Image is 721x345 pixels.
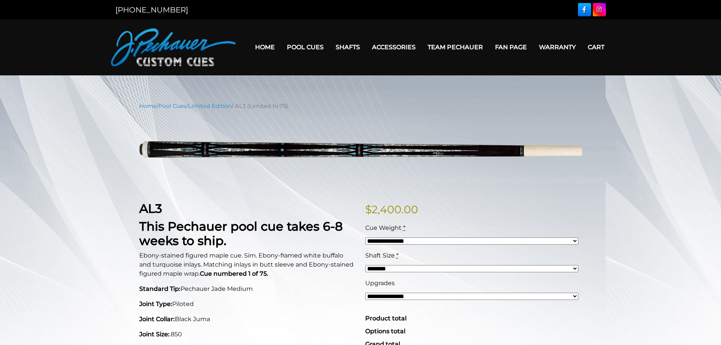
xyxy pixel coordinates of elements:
[396,252,399,259] abbr: required
[139,252,353,277] span: Ebony-stained figured maple cue. Sim. Ebony-framed white buffalo and turquoise inlays. Matching i...
[188,103,232,109] a: Limited Edition
[139,116,582,190] img: AL3-UPDATED.png
[365,203,372,216] span: $
[533,37,582,57] a: Warranty
[365,252,395,259] span: Shaft Size
[139,300,172,308] strong: Joint Type:
[139,330,356,339] p: .850
[365,224,402,231] span: Cue Weight
[489,37,533,57] a: Fan Page
[139,102,582,110] nav: Breadcrumb
[249,37,281,57] a: Home
[139,315,175,323] strong: Joint Collar:
[365,328,405,335] span: Options total
[111,28,236,66] img: Pechauer Custom Cues
[139,201,162,216] strong: AL3
[139,219,343,248] strong: This Pechauer pool cue takes 6-8 weeks to ship.
[115,5,188,14] a: [PHONE_NUMBER]
[200,270,268,277] strong: Cue numbered 1 of 75.
[422,37,489,57] a: Team Pechauer
[365,315,406,322] span: Product total
[366,37,422,57] a: Accessories
[139,300,356,309] p: Piloted
[582,37,610,57] a: Cart
[330,37,366,57] a: Shafts
[139,103,157,109] a: Home
[281,37,330,57] a: Pool Cues
[365,279,395,287] span: Upgrades
[139,331,170,338] strong: Joint Size:
[139,284,356,293] p: Pechauer Jade Medium
[159,103,186,109] a: Pool Cues
[365,203,418,216] bdi: 2,400.00
[139,315,356,324] p: Black Juma
[139,285,181,292] strong: Standard Tip:
[403,224,405,231] abbr: required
